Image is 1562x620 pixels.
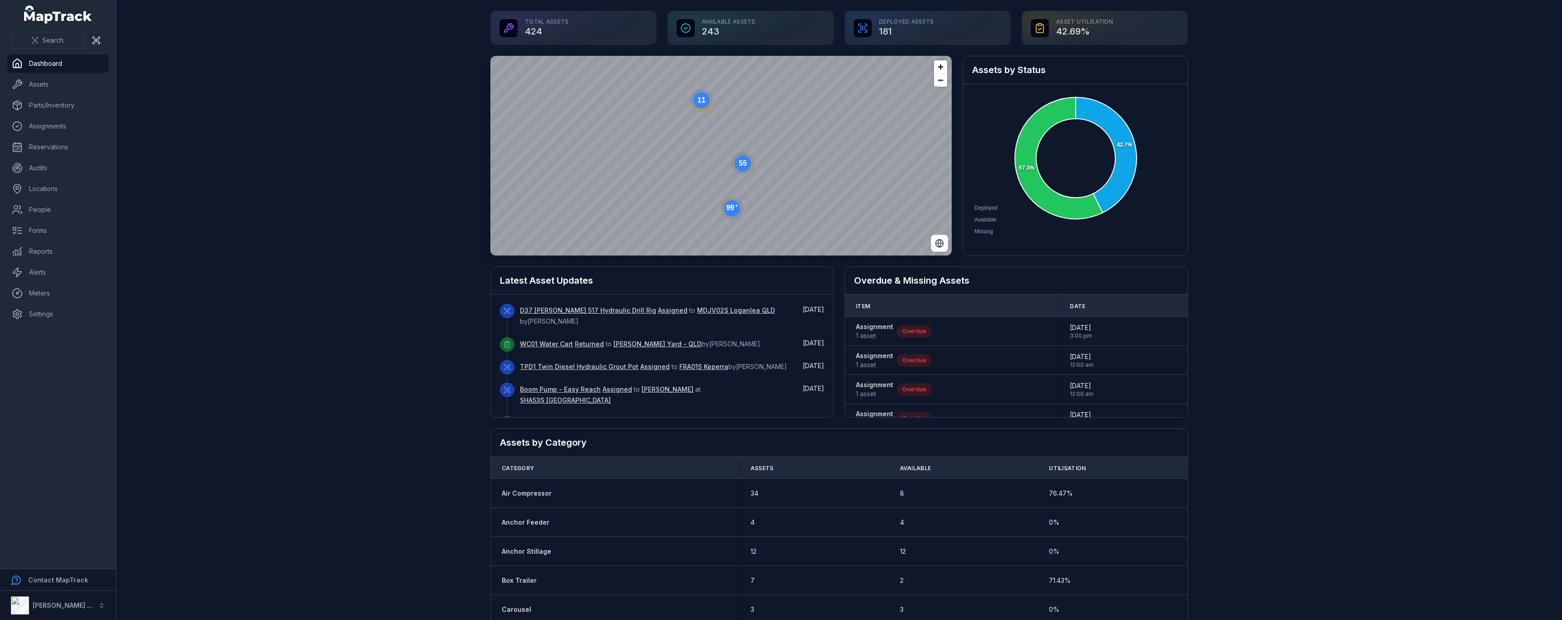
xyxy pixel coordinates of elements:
[751,465,774,472] span: Assets
[502,489,552,498] a: Air Compressor
[1070,410,1093,419] span: [DATE]
[7,117,109,135] a: Assignments
[520,340,573,349] a: WC01 Water Cart
[856,331,893,340] span: 1 asset
[900,518,904,527] span: 4
[900,465,931,472] span: Available
[7,138,109,156] a: Reservations
[500,274,824,287] h2: Latest Asset Updates
[7,221,109,240] a: Forms
[24,5,92,24] a: MapTrack
[502,576,537,585] a: Box Trailer
[502,518,549,527] a: Anchor Feeder
[803,305,824,313] time: 10/7/2025, 7:40:17 AM
[856,303,870,310] span: Item
[974,205,998,211] span: Deployed
[856,322,893,340] a: Assignment1 asset
[856,389,893,399] span: 1 asset
[1070,410,1093,427] time: 9/13/2025, 12:00:00 AM
[7,263,109,281] a: Alerts
[613,340,702,349] a: [PERSON_NAME] Yard - QLD
[640,362,670,371] a: Assigned
[575,340,604,349] a: Returned
[1049,489,1073,498] span: 76.47 %
[897,412,932,425] div: Overdue
[900,605,904,614] span: 3
[856,380,893,389] strong: Assignment
[856,322,893,331] strong: Assignment
[974,228,993,235] span: Missing
[900,576,904,585] span: 2
[520,362,638,371] a: TPD1 Twin Diesel Hydraulic Grout Pot
[854,274,1178,287] h2: Overdue & Missing Assets
[7,180,109,198] a: Locations
[739,159,747,167] text: 55
[735,203,738,208] tspan: +
[856,351,893,360] strong: Assignment
[520,306,775,325] span: to by [PERSON_NAME]
[697,306,775,315] a: MDJV02S Loganlea QLD
[7,75,109,93] a: Assets
[897,383,932,396] div: Overdue
[1070,361,1093,369] span: 12:00 am
[490,56,952,256] canvas: Map
[1070,303,1085,310] span: Date
[900,547,906,556] span: 12
[11,32,84,49] button: Search
[642,385,693,394] a: [PERSON_NAME]
[502,605,531,614] a: Carousel
[900,489,904,498] span: 8
[1070,332,1092,340] span: 3:00 pm
[502,465,534,472] span: Category
[520,340,760,348] span: to by [PERSON_NAME]
[856,409,893,428] a: Assignment
[520,306,656,315] a: D37 [PERSON_NAME] 517 Hydraulic Drill Rig
[751,605,754,614] span: 3
[520,385,601,394] a: Boom Pump - Easy Reach
[803,305,824,313] span: [DATE]
[7,201,109,219] a: People
[931,235,948,252] button: Switch to Satellite View
[658,306,687,315] a: Assigned
[603,385,632,394] a: Assigned
[1070,323,1092,340] time: 9/30/2025, 3:00:00 PM
[7,284,109,302] a: Meters
[7,159,109,177] a: Audits
[974,217,996,223] span: Available
[697,96,706,104] text: 11
[803,384,824,392] time: 10/2/2025, 7:30:49 AM
[679,362,728,371] a: FRA01S Keperra
[751,518,755,527] span: 4
[33,601,107,609] strong: [PERSON_NAME] Group
[856,360,893,369] span: 1 asset
[934,60,947,74] button: Zoom in
[856,351,893,369] a: Assignment1 asset
[1070,381,1093,398] time: 9/14/2025, 12:00:00 AM
[751,547,756,556] span: 12
[751,489,758,498] span: 34
[1049,547,1059,556] span: 0 %
[803,339,824,347] span: [DATE]
[500,436,1178,449] h2: Assets by Category
[502,547,551,556] a: Anchor Stillage
[1070,381,1093,390] span: [DATE]
[1070,352,1093,361] span: [DATE]
[7,305,109,323] a: Settings
[897,325,932,338] div: Overdue
[1049,576,1071,585] span: 71.43 %
[856,409,893,418] strong: Assignment
[28,576,88,584] strong: Contact MapTrack
[972,64,1178,76] h2: Assets by Status
[1070,390,1093,398] span: 12:00 am
[520,385,701,404] span: to at
[856,380,893,399] a: Assignment1 asset
[1049,518,1059,527] span: 0 %
[1070,352,1093,369] time: 7/31/2025, 12:00:00 AM
[803,384,824,392] span: [DATE]
[7,54,109,73] a: Dashboard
